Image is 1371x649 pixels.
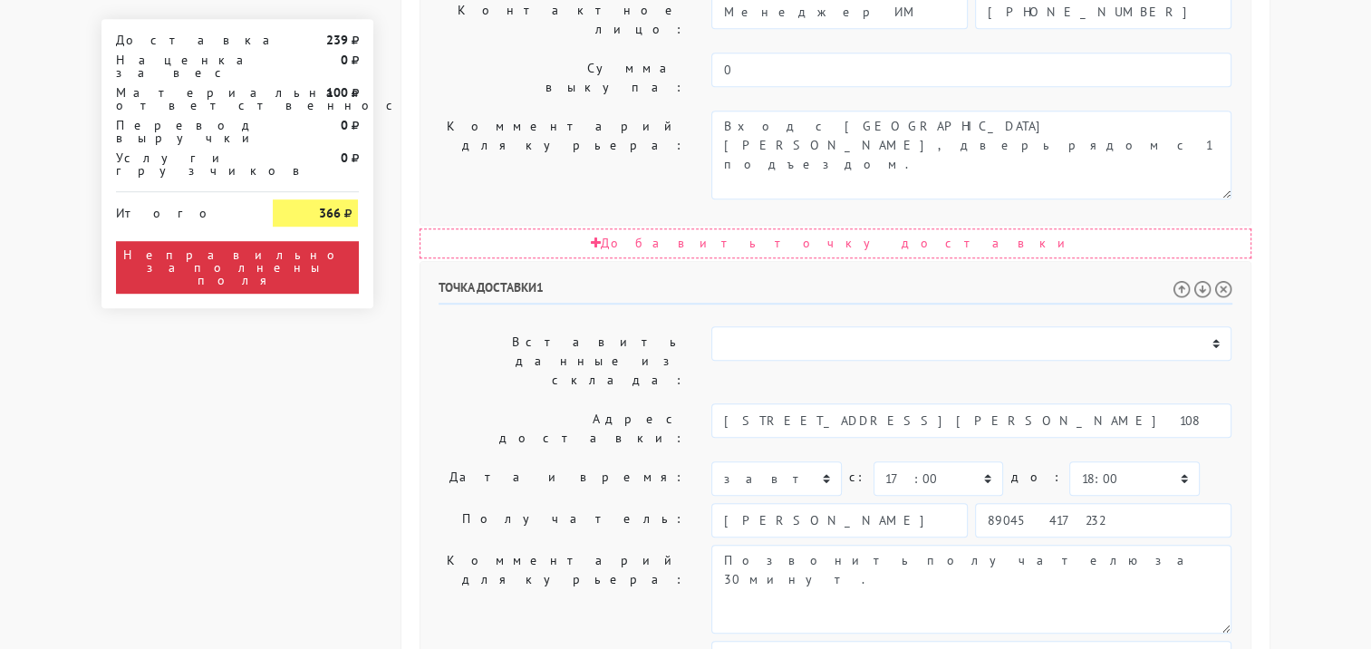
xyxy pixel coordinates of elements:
[425,461,699,496] label: Дата и время:
[425,326,699,396] label: Вставить данные из склада:
[116,241,359,294] div: Неправильно заполнены поля
[425,503,699,538] label: Получатель:
[325,84,347,101] strong: 100
[102,119,260,144] div: Перевод выручки
[425,111,699,199] label: Комментарий для курьера:
[420,228,1251,258] div: Добавить точку доставки
[425,53,699,103] label: Сумма выкупа:
[340,52,347,68] strong: 0
[425,403,699,454] label: Адрес доставки:
[102,151,260,177] div: Услуги грузчиков
[318,205,340,221] strong: 366
[340,117,347,133] strong: 0
[340,150,347,166] strong: 0
[536,279,544,295] span: 1
[102,53,260,79] div: Наценка за вес
[711,503,968,538] input: Имя
[975,503,1231,538] input: Телефон
[102,34,260,46] div: Доставка
[425,545,699,634] label: Комментарий для курьера:
[711,111,1231,199] textarea: Вход с [GEOGRAPHIC_DATA][PERSON_NAME], дверь рядом с 1 подъездом.
[325,32,347,48] strong: 239
[1010,461,1062,493] label: до:
[711,545,1231,634] textarea: Позвонить получателю за 30 минут.
[849,461,866,493] label: c:
[116,199,246,219] div: Итого
[102,86,260,111] div: Материальная ответственность
[439,280,1232,305] h6: Точка доставки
